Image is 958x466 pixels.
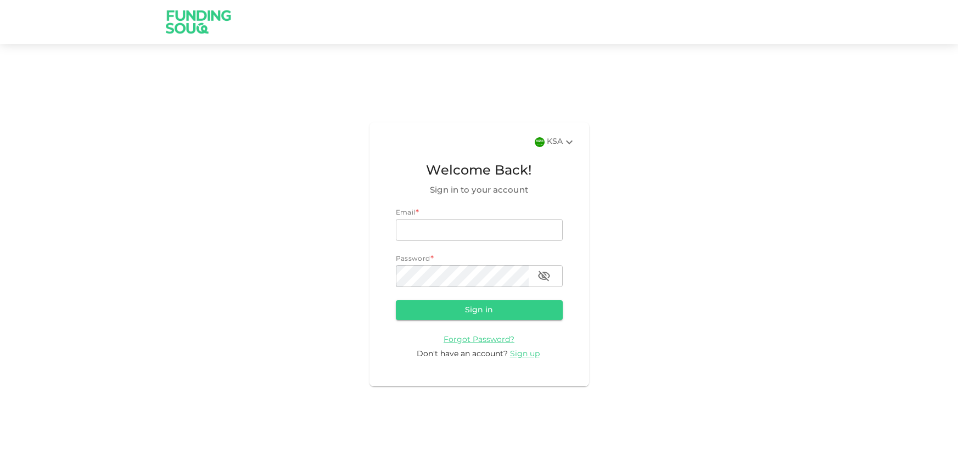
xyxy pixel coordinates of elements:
[396,219,563,241] input: email
[396,256,430,262] span: Password
[444,335,514,344] a: Forgot Password?
[535,137,545,147] img: flag-sa.b9a346574cdc8950dd34b50780441f57.svg
[396,210,416,216] span: Email
[396,161,563,182] span: Welcome Back!
[444,336,514,344] span: Forgot Password?
[510,350,540,358] span: Sign up
[417,350,508,358] span: Don't have an account?
[396,184,563,197] span: Sign in to your account
[396,300,563,320] button: Sign in
[547,136,576,149] div: KSA
[396,265,529,287] input: password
